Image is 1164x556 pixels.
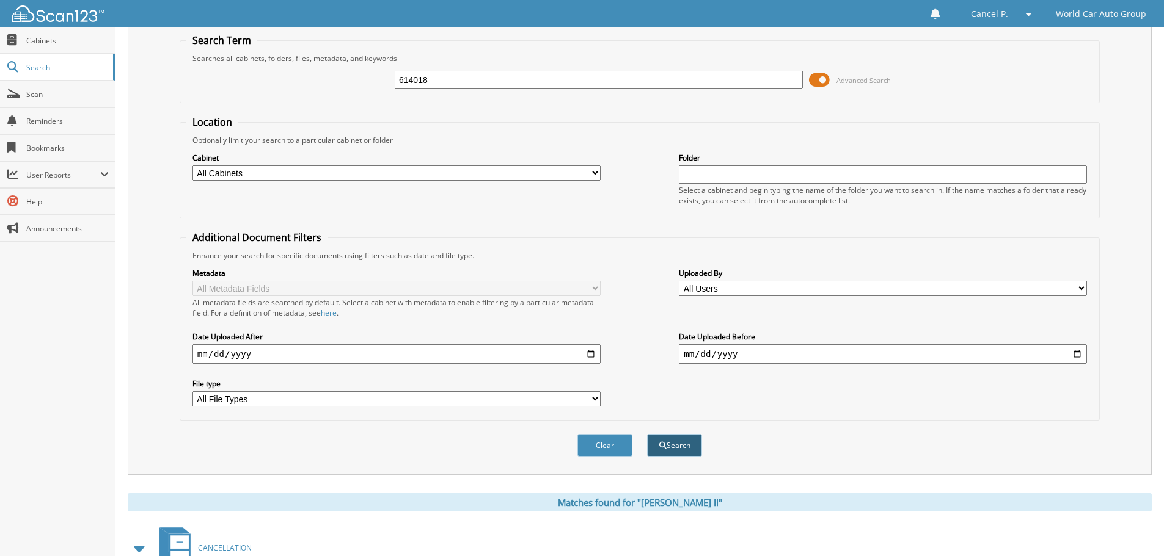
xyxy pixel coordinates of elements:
button: Clear [577,434,632,457]
span: Cabinets [26,35,109,46]
a: here [321,308,337,318]
span: Announcements [26,223,109,234]
span: User Reports [26,170,100,180]
img: scan123-logo-white.svg [12,5,104,22]
div: Enhance your search for specific documents using filters such as date and file type. [186,250,1093,261]
div: All metadata fields are searched by default. Select a cabinet with metadata to enable filtering b... [192,297,601,318]
legend: Additional Document Filters [186,231,328,244]
label: Folder [679,153,1087,163]
input: start [192,344,601,364]
div: Searches all cabinets, folders, files, metadata, and keywords [186,53,1093,63]
label: Date Uploaded Before [679,331,1087,342]
legend: Location [186,115,238,129]
span: CANCELLATION [198,543,252,553]
input: end [679,344,1087,364]
label: Cabinet [192,153,601,163]
span: Bookmarks [26,143,109,153]
label: Uploaded By [679,268,1087,278]
div: Optionally limit your search to a particular cabinet or folder [186,135,1093,145]
div: Matches found for "[PERSON_NAME] II" [128,493,1152,511]
div: Select a cabinet and begin typing the name of the folder you want to search in. If the name match... [679,185,1087,206]
span: Scan [26,89,109,99]
button: Search [647,434,702,457]
label: Metadata [192,268,601,278]
span: Cancel P. [971,10,1008,18]
label: Date Uploaded After [192,331,601,342]
iframe: Chat Widget [1103,497,1164,556]
span: Search [26,62,107,73]
label: File type [192,378,601,389]
span: Help [26,197,109,207]
legend: Search Term [186,34,257,47]
span: Advanced Search [836,76,891,85]
span: Reminders [26,116,109,126]
span: World Car Auto Group [1056,10,1146,18]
